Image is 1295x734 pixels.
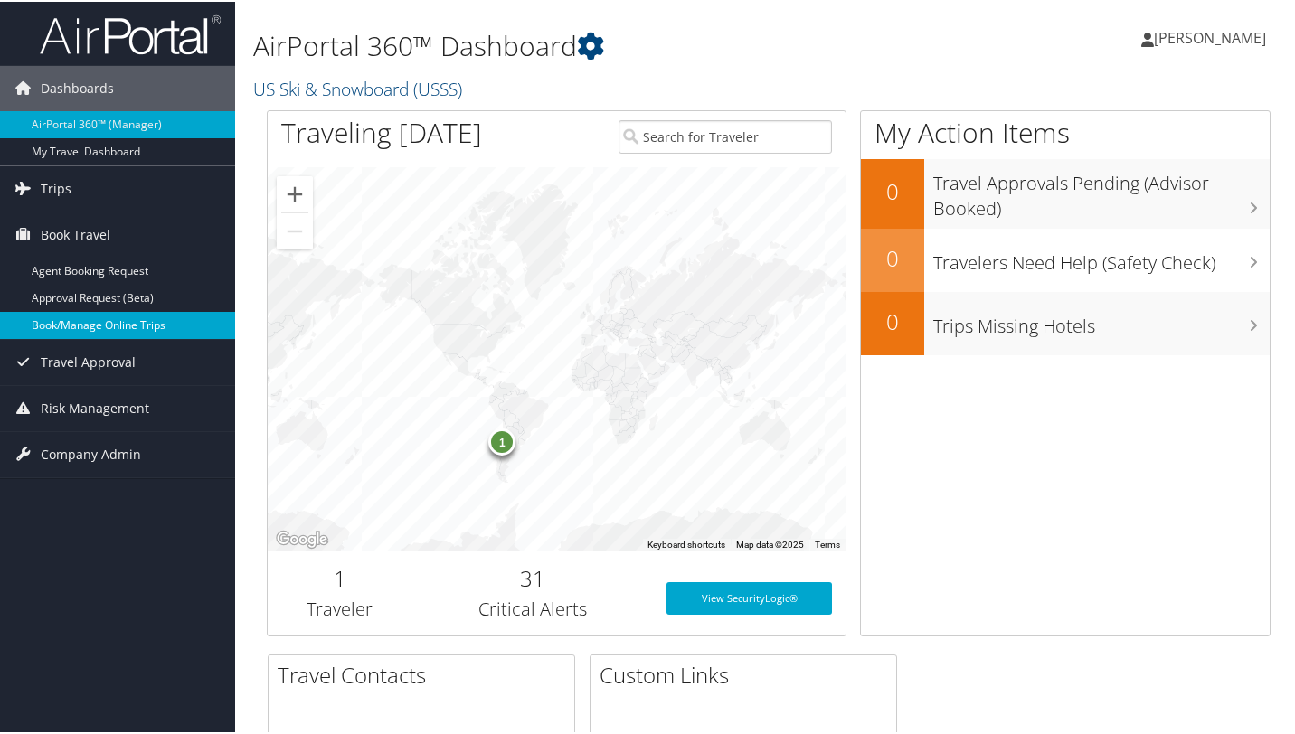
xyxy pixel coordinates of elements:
[277,174,313,211] button: Zoom in
[41,338,136,383] span: Travel Approval
[41,165,71,210] span: Trips
[281,561,399,592] h2: 1
[281,595,399,620] h3: Traveler
[426,595,639,620] h3: Critical Alerts
[253,75,467,99] a: US Ski & Snowboard (USSS)
[272,526,332,550] a: Open this area in Google Maps (opens a new window)
[861,290,1270,353] a: 0Trips Missing Hotels
[41,430,141,475] span: Company Admin
[1154,26,1266,46] span: [PERSON_NAME]
[41,64,114,109] span: Dashboards
[277,212,313,248] button: Zoom out
[426,561,639,592] h2: 31
[933,303,1270,337] h3: Trips Missing Hotels
[1141,9,1284,63] a: [PERSON_NAME]
[278,658,574,689] h2: Travel Contacts
[41,211,110,256] span: Book Travel
[861,227,1270,290] a: 0Travelers Need Help (Safety Check)
[933,160,1270,220] h3: Travel Approvals Pending (Advisor Booked)
[600,658,896,689] h2: Custom Links
[272,526,332,550] img: Google
[861,241,924,272] h2: 0
[40,12,221,54] img: airportal-logo.png
[861,305,924,335] h2: 0
[933,240,1270,274] h3: Travelers Need Help (Safety Check)
[488,428,515,455] div: 1
[253,25,941,63] h1: AirPortal 360™ Dashboard
[861,174,924,205] h2: 0
[281,112,482,150] h1: Traveling [DATE]
[861,157,1270,227] a: 0Travel Approvals Pending (Advisor Booked)
[736,538,804,548] span: Map data ©2025
[666,580,832,613] a: View SecurityLogic®
[861,112,1270,150] h1: My Action Items
[647,537,725,550] button: Keyboard shortcuts
[619,118,832,152] input: Search for Traveler
[815,538,840,548] a: Terms (opens in new tab)
[41,384,149,429] span: Risk Management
